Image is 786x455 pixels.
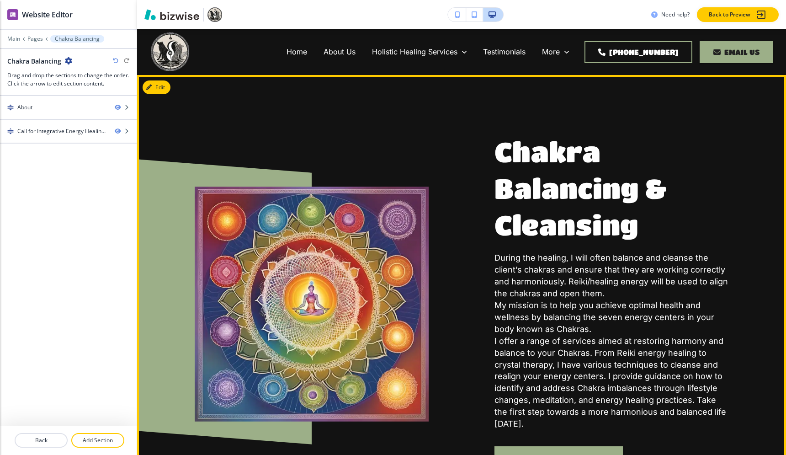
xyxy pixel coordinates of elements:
[71,433,124,448] button: Add Section
[195,187,429,421] img: Chakra Balancing & Cleansing
[483,47,526,57] p: Testimonials
[15,433,68,448] button: Back
[27,36,43,42] button: Pages
[709,11,750,19] p: Back to Preview
[7,9,18,20] img: editor icon
[207,7,222,22] img: Your Logo
[7,71,129,88] h3: Drag and drop the sections to change the order. Click the arrow to edit section content.
[7,36,20,42] button: Main
[144,9,199,20] img: Bizwise Logo
[72,436,123,444] p: Add Section
[7,104,14,111] img: Drag
[661,11,690,19] h3: Need help?
[17,103,32,112] div: About
[287,47,307,57] p: Home
[7,56,61,66] h2: Chakra Balancing
[494,335,728,430] p: I offer a range of services aimed at restoring harmony and balance to your Chakras. From Reiki en...
[494,252,728,300] p: During the healing, I will often balance and cleanse the client’s chakras and ensure that they ar...
[55,36,100,42] p: Chakra Balancing
[584,41,692,63] a: [PHONE_NUMBER]
[697,7,779,22] button: Back to Preview
[22,9,73,20] h2: Website Editor
[494,300,728,335] p: My mission is to help you achieve optimal health and wellness by balancing the seven energy cente...
[143,80,170,94] button: Edit
[700,41,773,63] a: Email Us
[494,134,728,243] h2: Chakra Balancing & Cleansing
[372,47,457,57] p: Holistic Healing Services
[17,127,107,135] div: Call for Integrative Energy Healing for a Balanced Life!
[324,47,356,57] p: About Us
[16,436,67,444] p: Back
[7,128,14,134] img: Drag
[50,35,104,43] button: Chakra Balancing
[542,47,560,57] p: More
[151,32,189,71] img: Pathwalker Quantum Healing, LLC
